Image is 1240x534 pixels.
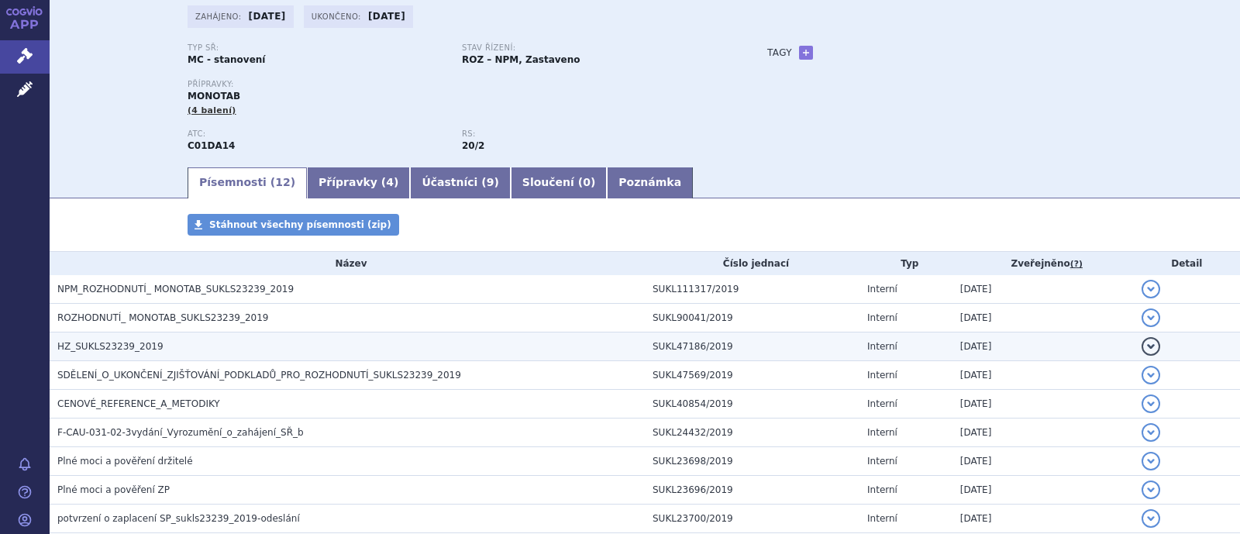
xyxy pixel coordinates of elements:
[57,398,220,409] span: CENOVÉ_REFERENCE_A_METODIKY
[462,54,580,65] strong: ROZ – NPM, Zastaveno
[952,505,1134,533] td: [DATE]
[952,361,1134,390] td: [DATE]
[57,427,304,438] span: F-CAU-031-02-3vydání_Vyrozumění_o_zahájení_SŘ_b
[57,312,269,323] span: ROZHODNUTÍ_ MONOTAB_SUKLS23239_2019
[1142,337,1160,356] button: detail
[867,284,897,295] span: Interní
[1142,366,1160,384] button: detail
[57,456,193,467] span: Plné moci a pověření držitelé
[799,46,813,60] a: +
[952,419,1134,447] td: [DATE]
[1142,280,1160,298] button: detail
[583,176,591,188] span: 0
[645,304,859,332] td: SUKL90041/2019
[867,341,897,352] span: Interní
[867,370,897,381] span: Interní
[57,484,170,495] span: Plné moci a pověření ZP
[952,476,1134,505] td: [DATE]
[1142,394,1160,413] button: detail
[307,167,410,198] a: Přípravky (4)
[312,10,364,22] span: Ukončeno:
[462,140,484,151] strong: donátory NO k terapii anginy pectoris - terapie dlouhodobá, p.o
[368,11,405,22] strong: [DATE]
[188,80,736,89] p: Přípravky:
[867,456,897,467] span: Interní
[867,427,897,438] span: Interní
[275,176,290,188] span: 12
[645,476,859,505] td: SUKL23696/2019
[57,341,164,352] span: HZ_SUKLS23239_2019
[952,447,1134,476] td: [DATE]
[1142,509,1160,528] button: detail
[1142,308,1160,327] button: detail
[952,304,1134,332] td: [DATE]
[645,447,859,476] td: SUKL23698/2019
[57,284,294,295] span: NPM_ROZHODNUTÍ_ MONOTAB_SUKLS23239_2019
[188,91,240,102] span: MONOTAB
[209,219,391,230] span: Stáhnout všechny písemnosti (zip)
[57,370,461,381] span: SDĚLENÍ_O_UKONČENÍ_ZJIŠŤOVÁNÍ_PODKLADŮ_PRO_ROZHODNUTÍ_SUKLS23239_2019
[952,332,1134,361] td: [DATE]
[188,129,446,139] p: ATC:
[867,398,897,409] span: Interní
[57,513,300,524] span: potvrzení o zaplacení SP_sukls23239_2019-odeslání
[767,43,792,62] h3: Tagy
[188,105,236,115] span: (4 balení)
[952,252,1134,275] th: Zveřejněno
[410,167,510,198] a: Účastníci (9)
[1134,252,1240,275] th: Detail
[645,361,859,390] td: SUKL47569/2019
[867,484,897,495] span: Interní
[1142,452,1160,470] button: detail
[867,312,897,323] span: Interní
[188,214,399,236] a: Stáhnout všechny písemnosti (zip)
[50,252,645,275] th: Název
[645,252,859,275] th: Číslo jednací
[1142,481,1160,499] button: detail
[952,275,1134,304] td: [DATE]
[645,332,859,361] td: SUKL47186/2019
[188,140,235,151] strong: ISOSORBID-MONONITRÁT
[487,176,494,188] span: 9
[249,11,286,22] strong: [DATE]
[188,167,307,198] a: Písemnosti (12)
[462,129,721,139] p: RS:
[607,167,693,198] a: Poznámka
[1142,423,1160,442] button: detail
[867,513,897,524] span: Interní
[1070,259,1083,270] abbr: (?)
[645,505,859,533] td: SUKL23700/2019
[195,10,244,22] span: Zahájeno:
[386,176,394,188] span: 4
[188,54,265,65] strong: MC - stanovení
[511,167,607,198] a: Sloučení (0)
[859,252,952,275] th: Typ
[462,43,721,53] p: Stav řízení:
[188,43,446,53] p: Typ SŘ:
[645,390,859,419] td: SUKL40854/2019
[645,419,859,447] td: SUKL24432/2019
[645,275,859,304] td: SUKL111317/2019
[952,390,1134,419] td: [DATE]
